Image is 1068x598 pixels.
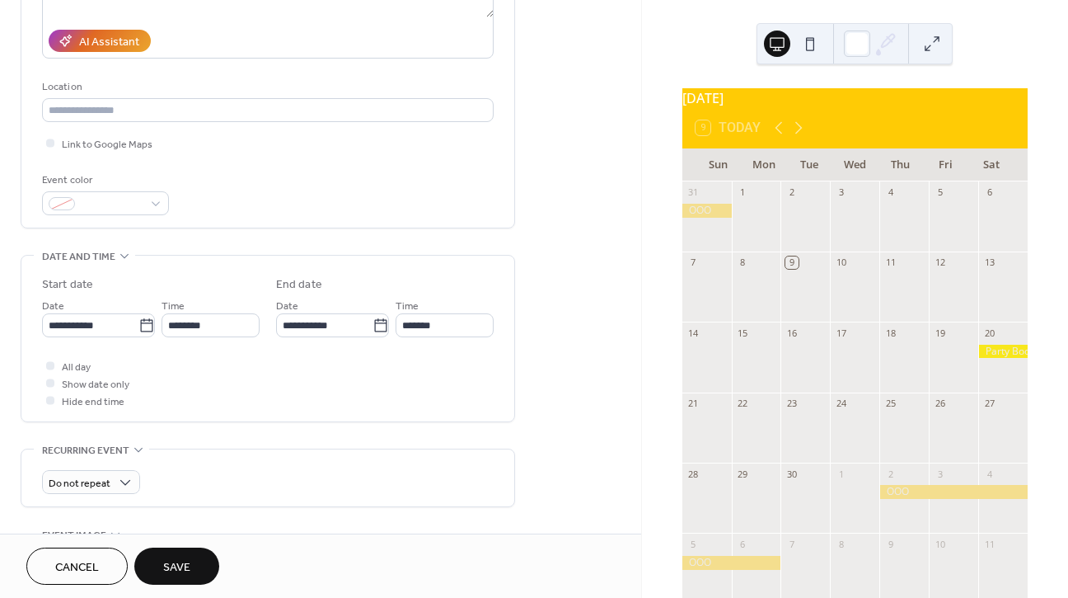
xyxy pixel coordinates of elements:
button: Save [134,548,219,585]
span: All day [62,359,91,376]
div: 4 [983,468,995,480]
div: Thu [878,148,923,181]
div: 25 [884,398,897,410]
div: 11 [884,257,897,269]
div: 8 [737,257,749,269]
div: OOO [682,204,732,218]
div: 9 [884,538,897,550]
div: 26 [934,398,946,410]
div: 2 [884,468,897,480]
div: 5 [687,538,700,550]
div: 10 [934,538,946,550]
div: 9 [785,257,798,269]
div: 1 [835,468,847,480]
div: 17 [835,327,847,339]
div: Tue [786,148,831,181]
div: 6 [737,538,749,550]
div: 11 [983,538,995,550]
div: 21 [687,398,700,410]
div: 7 [687,257,700,269]
div: Event color [42,172,166,189]
div: 15 [737,327,749,339]
div: Sun [696,148,741,181]
div: Fri [923,148,968,181]
div: 10 [835,257,847,269]
button: AI Assistant [49,30,151,52]
div: OOO [682,556,781,570]
div: Location [42,78,490,96]
span: Event image [42,527,106,544]
div: 14 [687,327,700,339]
div: 6 [983,186,995,199]
div: 24 [835,398,847,410]
div: Party Booking [978,345,1028,359]
div: OOO [879,485,1028,499]
div: 2 [785,186,798,199]
div: 28 [687,468,700,480]
div: 13 [983,257,995,269]
span: Link to Google Maps [62,136,152,153]
span: Do not repeat [49,474,110,493]
div: 27 [983,398,995,410]
span: Time [396,298,419,315]
span: Time [162,298,185,315]
span: Date [276,298,298,315]
div: 7 [785,538,798,550]
div: 3 [934,468,946,480]
div: End date [276,276,322,294]
span: Show date only [62,376,129,393]
div: Sat [969,148,1014,181]
div: 22 [737,398,749,410]
div: 18 [884,327,897,339]
div: 30 [785,468,798,480]
span: Hide end time [62,393,124,411]
div: 29 [737,468,749,480]
div: [DATE] [682,88,1028,108]
span: Date and time [42,248,115,266]
div: 16 [785,327,798,339]
div: Mon [741,148,786,181]
span: Date [42,298,64,315]
div: Wed [832,148,878,181]
div: 20 [983,327,995,339]
div: 1 [737,186,749,199]
div: 8 [835,538,847,550]
div: 31 [687,186,700,199]
div: Start date [42,276,93,294]
span: Save [163,559,190,577]
button: Cancel [26,548,128,585]
span: Recurring event [42,442,129,459]
div: 5 [934,186,946,199]
div: 12 [934,257,946,269]
div: 3 [835,186,847,199]
div: 19 [934,327,946,339]
div: 23 [785,398,798,410]
div: 4 [884,186,897,199]
div: AI Assistant [79,34,139,51]
span: Cancel [55,559,99,577]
